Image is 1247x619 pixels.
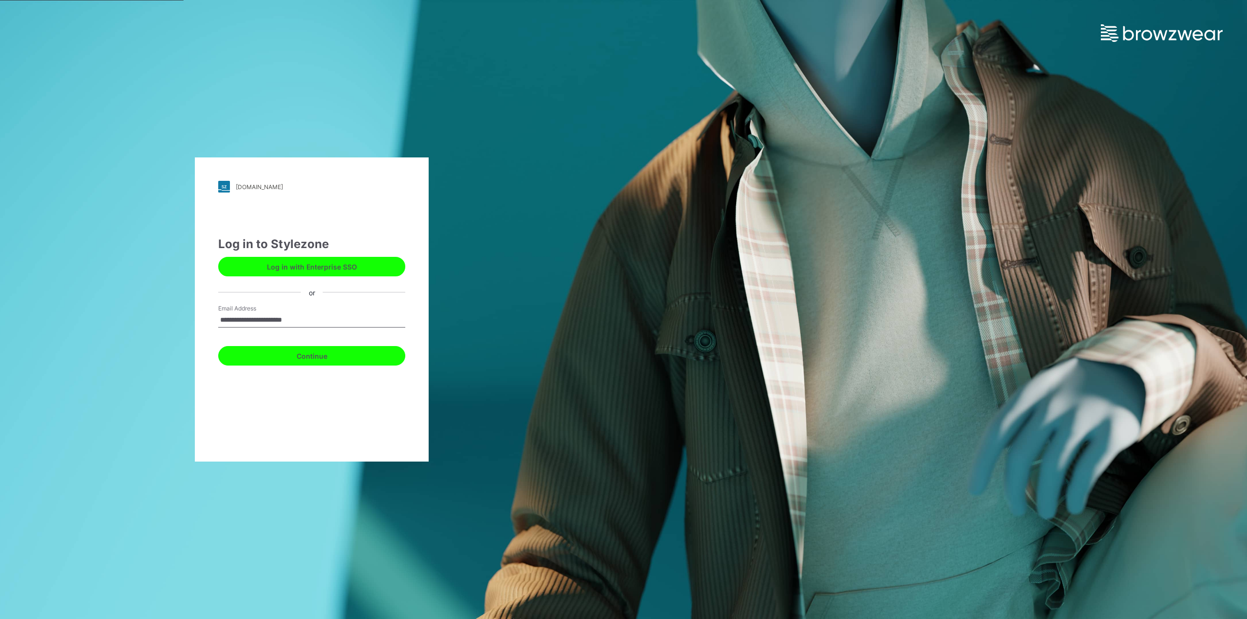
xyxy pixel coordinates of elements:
button: Continue [218,346,405,366]
img: browzwear-logo.e42bd6dac1945053ebaf764b6aa21510.svg [1101,24,1223,42]
button: Log in with Enterprise SSO [218,257,405,276]
div: [DOMAIN_NAME] [236,183,283,191]
img: stylezone-logo.562084cfcfab977791bfbf7441f1a819.svg [218,181,230,193]
div: or [301,287,323,297]
div: Log in to Stylezone [218,235,405,253]
a: [DOMAIN_NAME] [218,181,405,193]
label: Email Address [218,304,286,313]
